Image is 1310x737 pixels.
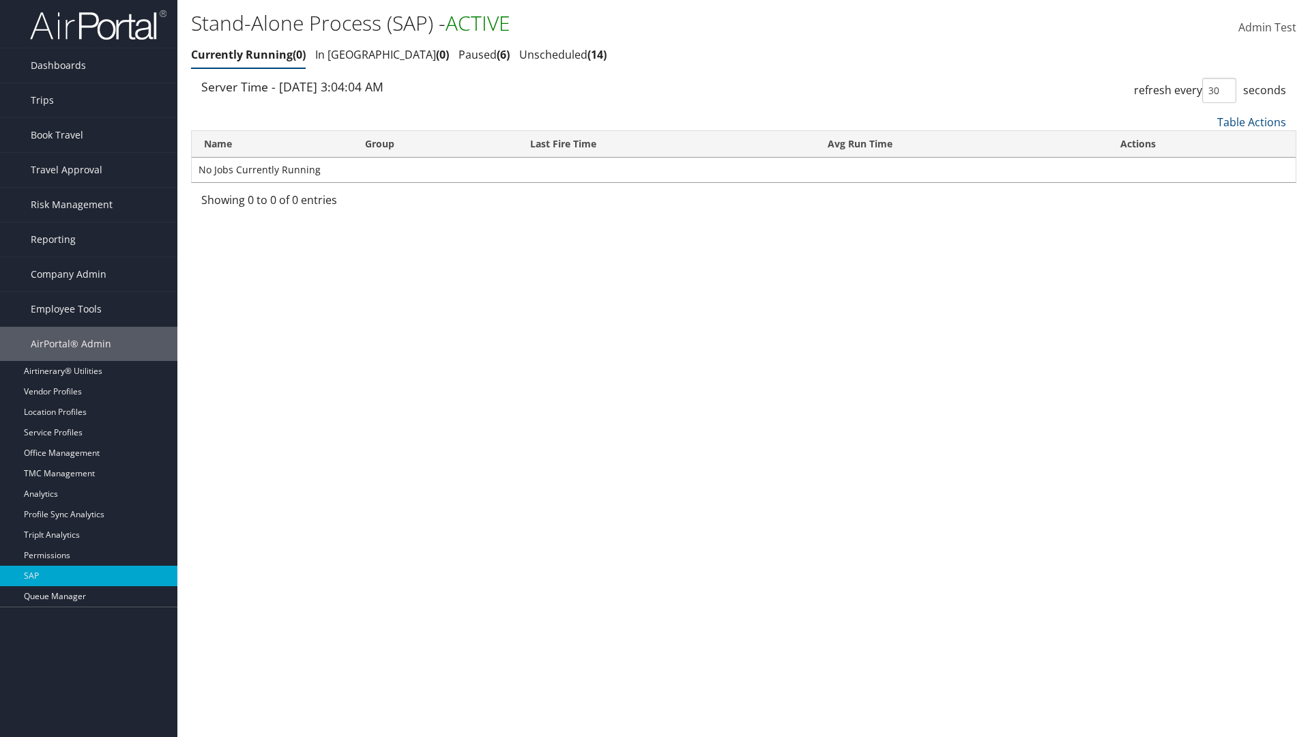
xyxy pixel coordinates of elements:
[31,83,54,117] span: Trips
[30,9,166,41] img: airportal-logo.png
[201,192,457,215] div: Showing 0 to 0 of 0 entries
[201,78,733,96] div: Server Time - [DATE] 3:04:04 AM
[1243,83,1286,98] span: seconds
[1217,115,1286,130] a: Table Actions
[518,131,815,158] th: Last Fire Time: activate to sort column ascending
[31,118,83,152] span: Book Travel
[31,48,86,83] span: Dashboards
[497,47,510,62] span: 6
[31,257,106,291] span: Company Admin
[31,292,102,326] span: Employee Tools
[446,9,510,37] span: ACTIVE
[458,47,510,62] a: Paused6
[31,222,76,257] span: Reporting
[1108,131,1296,158] th: Actions
[519,47,607,62] a: Unscheduled14
[31,188,113,222] span: Risk Management
[1238,20,1296,35] span: Admin Test
[315,47,449,62] a: In [GEOGRAPHIC_DATA]0
[353,131,518,158] th: Group: activate to sort column ascending
[815,131,1108,158] th: Avg Run Time: activate to sort column ascending
[1238,7,1296,49] a: Admin Test
[31,153,102,187] span: Travel Approval
[192,158,1296,182] td: No Jobs Currently Running
[436,47,449,62] span: 0
[192,131,353,158] th: Name: activate to sort column ascending
[191,9,928,38] h1: Stand-Alone Process (SAP) -
[31,327,111,361] span: AirPortal® Admin
[293,47,306,62] span: 0
[1134,83,1202,98] span: refresh every
[587,47,607,62] span: 14
[191,47,306,62] a: Currently Running0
